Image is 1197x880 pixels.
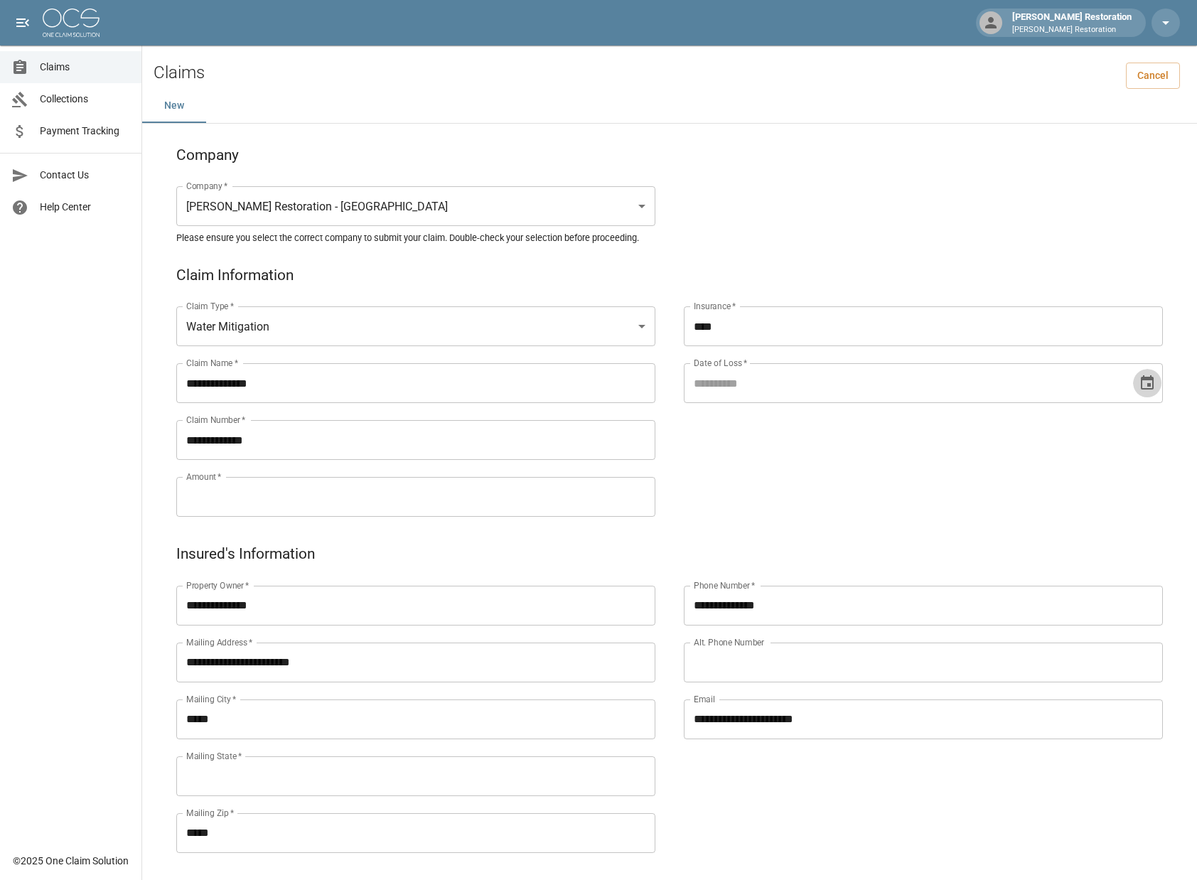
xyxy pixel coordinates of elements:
[694,636,764,648] label: Alt. Phone Number
[186,750,242,762] label: Mailing State
[142,89,206,123] button: New
[176,232,1163,244] h5: Please ensure you select the correct company to submit your claim. Double-check your selection be...
[1012,24,1132,36] p: [PERSON_NAME] Restoration
[40,168,130,183] span: Contact Us
[186,414,245,426] label: Claim Number
[186,636,252,648] label: Mailing Address
[186,180,228,192] label: Company
[43,9,100,37] img: ocs-logo-white-transparent.png
[186,300,234,312] label: Claim Type
[694,300,736,312] label: Insurance
[40,200,130,215] span: Help Center
[176,186,655,226] div: [PERSON_NAME] Restoration - [GEOGRAPHIC_DATA]
[9,9,37,37] button: open drawer
[186,357,238,369] label: Claim Name
[154,63,205,83] h2: Claims
[186,807,235,819] label: Mailing Zip
[186,693,237,705] label: Mailing City
[1133,369,1161,397] button: Choose date
[40,124,130,139] span: Payment Tracking
[40,92,130,107] span: Collections
[694,357,747,369] label: Date of Loss
[694,693,715,705] label: Email
[13,854,129,868] div: © 2025 One Claim Solution
[186,579,249,591] label: Property Owner
[1007,10,1137,36] div: [PERSON_NAME] Restoration
[40,60,130,75] span: Claims
[142,89,1197,123] div: dynamic tabs
[694,579,755,591] label: Phone Number
[176,306,655,346] div: Water Mitigation
[1126,63,1180,89] a: Cancel
[186,471,222,483] label: Amount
